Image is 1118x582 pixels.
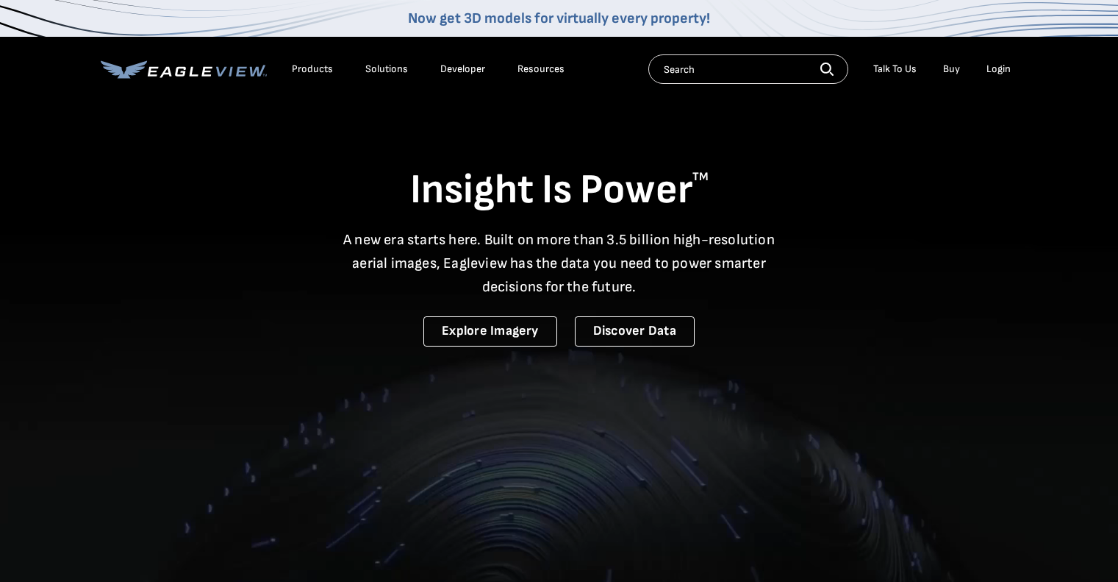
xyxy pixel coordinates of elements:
div: Resources [517,63,565,76]
sup: TM [692,170,709,184]
div: Login [986,63,1011,76]
h1: Insight Is Power [101,165,1018,216]
a: Now get 3D models for virtually every property! [408,10,710,27]
input: Search [648,54,848,84]
a: Discover Data [575,316,695,347]
div: Solutions [365,63,408,76]
a: Buy [943,63,960,76]
div: Products [292,63,333,76]
a: Explore Imagery [423,316,557,347]
p: A new era starts here. Built on more than 3.5 billion high-resolution aerial images, Eagleview ha... [334,228,784,299]
div: Talk To Us [873,63,917,76]
a: Developer [440,63,485,76]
